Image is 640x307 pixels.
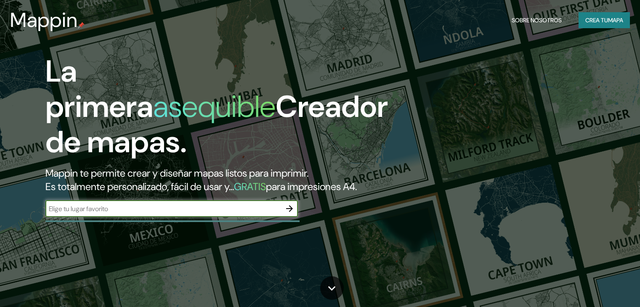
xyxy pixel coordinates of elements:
[45,204,281,214] input: Elige tu lugar favorito
[45,167,308,180] font: Mappin te permite crear y diseñar mapas listos para imprimir.
[10,7,78,33] font: Mappin
[266,180,357,193] font: para impresiones A4.
[45,180,234,193] font: Es totalmente personalizado, fácil de usar y...
[579,12,630,28] button: Crea tumapa
[608,16,623,24] font: mapa
[45,87,388,161] font: Creador de mapas.
[508,12,565,28] button: Sobre nosotros
[45,52,153,126] font: La primera
[78,22,85,29] img: pin de mapeo
[153,87,276,126] font: asequible
[234,180,266,193] font: GRATIS
[585,16,608,24] font: Crea tu
[512,16,562,24] font: Sobre nosotros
